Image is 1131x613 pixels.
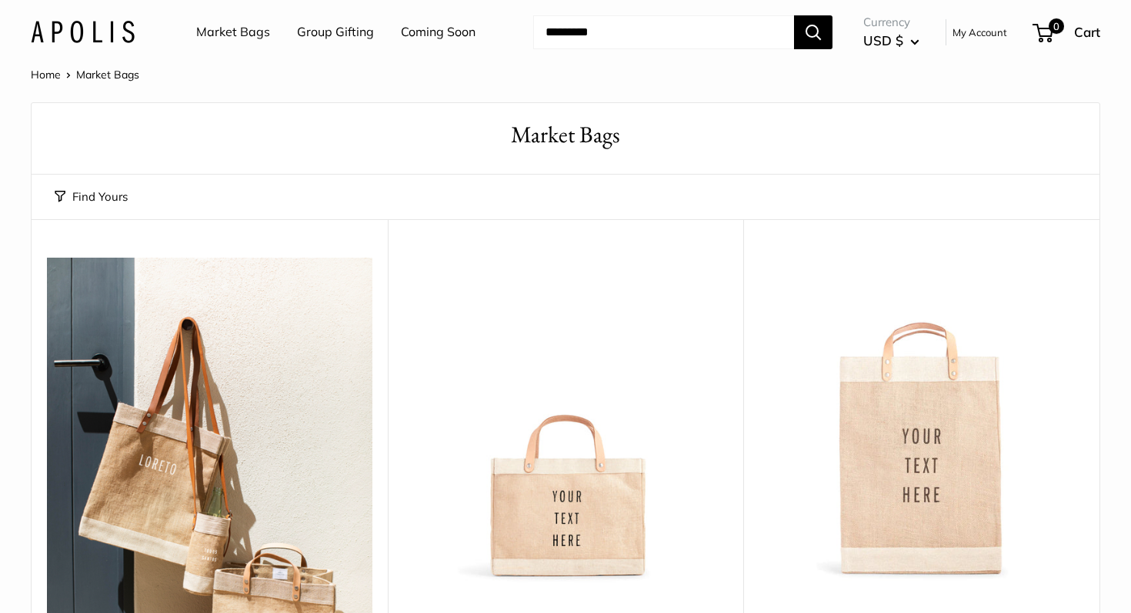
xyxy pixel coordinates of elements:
[55,186,128,208] button: Find Yours
[297,21,374,44] a: Group Gifting
[401,21,475,44] a: Coming Soon
[533,15,794,49] input: Search...
[759,258,1084,583] a: Market Bag in NaturalMarket Bag in Natural
[1034,20,1100,45] a: 0 Cart
[31,68,61,82] a: Home
[1049,18,1064,34] span: 0
[863,28,919,53] button: USD $
[794,15,832,49] button: Search
[1074,24,1100,40] span: Cart
[403,258,729,583] img: Petite Market Bag in Natural
[196,21,270,44] a: Market Bags
[31,65,139,85] nav: Breadcrumb
[759,258,1084,583] img: Market Bag in Natural
[863,32,903,48] span: USD $
[55,118,1076,152] h1: Market Bags
[76,68,139,82] span: Market Bags
[403,258,729,583] a: Petite Market Bag in Naturaldescription_Effortless style that elevates every moment
[31,21,135,43] img: Apolis
[953,23,1007,42] a: My Account
[863,12,919,33] span: Currency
